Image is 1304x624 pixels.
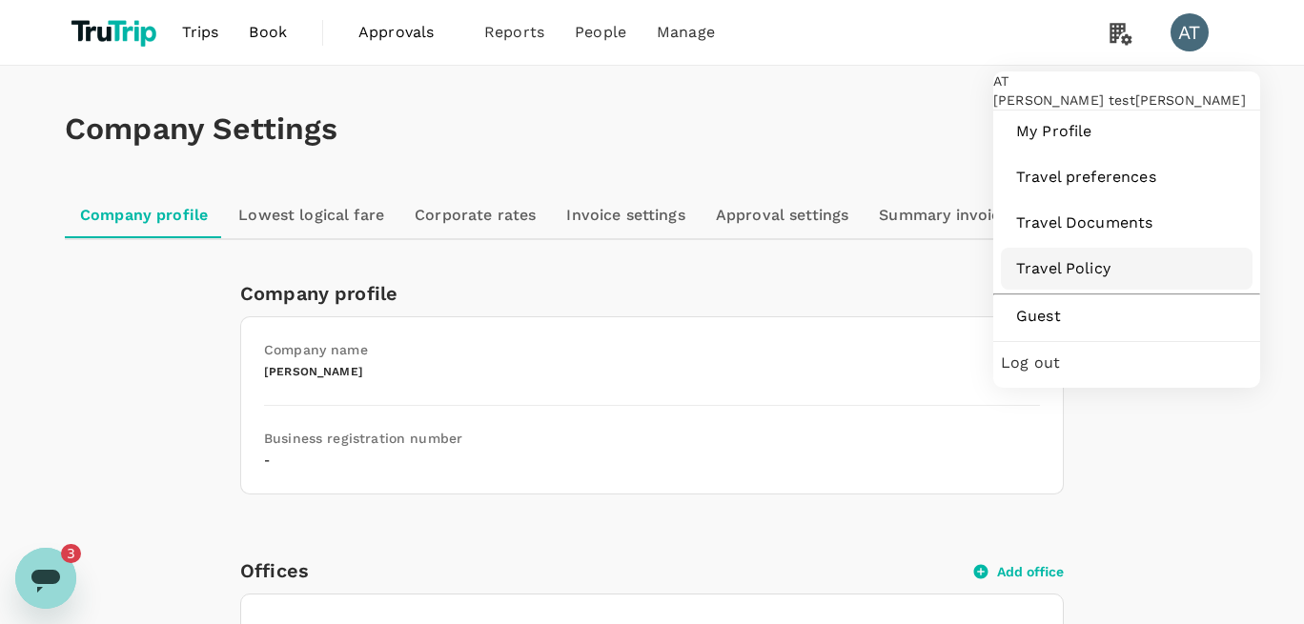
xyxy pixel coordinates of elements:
[1001,111,1253,152] a: My Profile
[864,192,1031,238] a: Summary invoices
[264,429,1040,450] h6: Business registration number
[15,548,76,609] iframe: Button to launch messaging window, 3 unread messages
[701,192,865,238] a: Approval settings
[1016,305,1237,328] span: Guest
[1016,166,1237,189] span: Travel preferences
[974,563,1064,580] button: Add office
[657,21,715,44] span: Manage
[249,21,287,44] span: Book
[399,192,551,238] a: Corporate rates
[1016,211,1237,234] span: Travel Documents
[551,192,700,238] a: Invoice settings
[65,111,1239,147] h1: Company Settings
[1135,92,1246,108] span: [PERSON_NAME]
[1171,13,1209,51] div: AT
[61,544,99,563] iframe: Number of unread messages
[1016,257,1237,280] span: Travel Policy
[1001,295,1253,337] a: Guest
[575,21,626,44] span: People
[1001,352,1253,374] span: Log out
[993,92,1135,108] span: [PERSON_NAME] test
[65,11,167,53] img: TruTrip logo
[240,278,397,309] h6: Company profile
[264,453,270,467] span: -
[182,21,219,44] span: Trips
[1001,248,1253,290] a: Travel Policy
[240,555,309,586] h6: Offices
[223,192,399,238] a: Lowest logical fare
[1001,342,1253,384] div: Log out
[993,71,1260,91] div: AT
[1001,156,1253,198] a: Travel preferences
[484,21,544,44] span: Reports
[358,21,454,44] span: Approvals
[264,365,363,378] span: [PERSON_NAME]
[1001,202,1253,244] a: Travel Documents
[264,340,1040,361] h6: Company name
[65,192,223,238] a: Company profile
[1016,120,1237,143] span: My Profile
